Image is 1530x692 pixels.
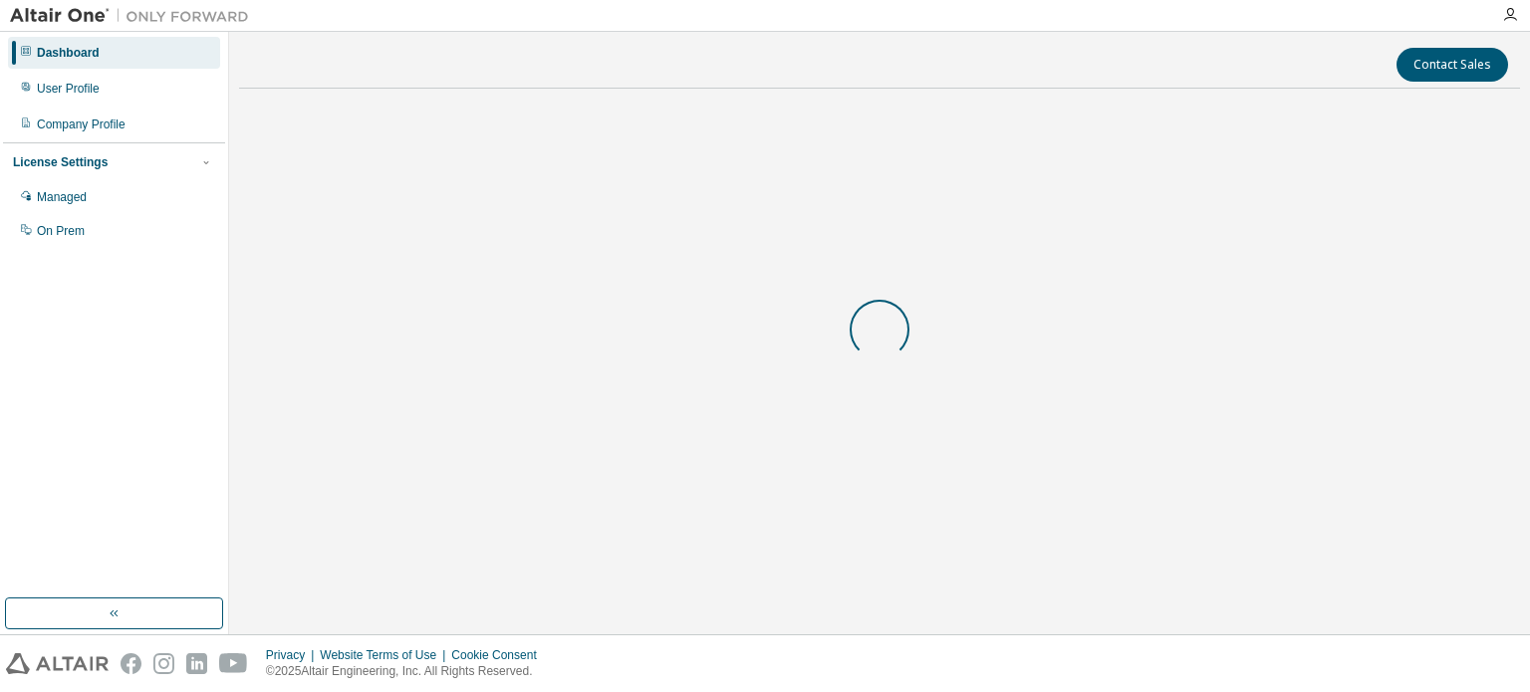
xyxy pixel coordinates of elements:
img: instagram.svg [153,653,174,674]
div: Cookie Consent [451,647,548,663]
div: License Settings [13,154,108,170]
img: linkedin.svg [186,653,207,674]
div: Website Terms of Use [320,647,451,663]
img: facebook.svg [121,653,141,674]
img: altair_logo.svg [6,653,109,674]
div: User Profile [37,81,100,97]
div: Company Profile [37,116,126,132]
img: youtube.svg [219,653,248,674]
div: Managed [37,189,87,205]
p: © 2025 Altair Engineering, Inc. All Rights Reserved. [266,663,549,680]
img: Altair One [10,6,259,26]
div: On Prem [37,223,85,239]
button: Contact Sales [1397,48,1508,82]
div: Privacy [266,647,320,663]
div: Dashboard [37,45,100,61]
